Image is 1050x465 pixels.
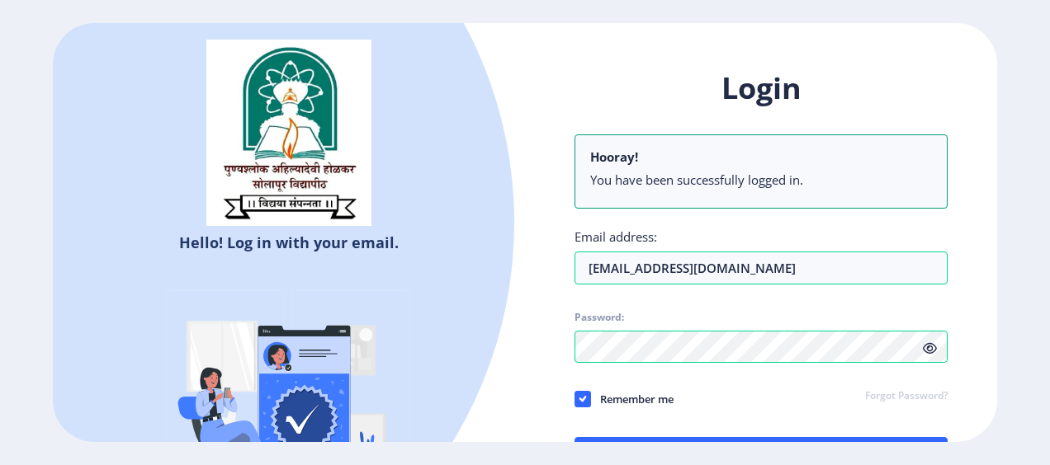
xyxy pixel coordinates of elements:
[865,389,948,404] a: Forgot Password?
[590,148,638,165] b: Hooray!
[575,228,657,245] label: Email address:
[575,251,948,284] input: Email address
[591,389,674,409] span: Remember me
[575,68,948,108] h1: Login
[206,40,371,226] img: sulogo.png
[575,311,624,324] label: Password:
[590,171,932,188] li: You have been successfully logged in.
